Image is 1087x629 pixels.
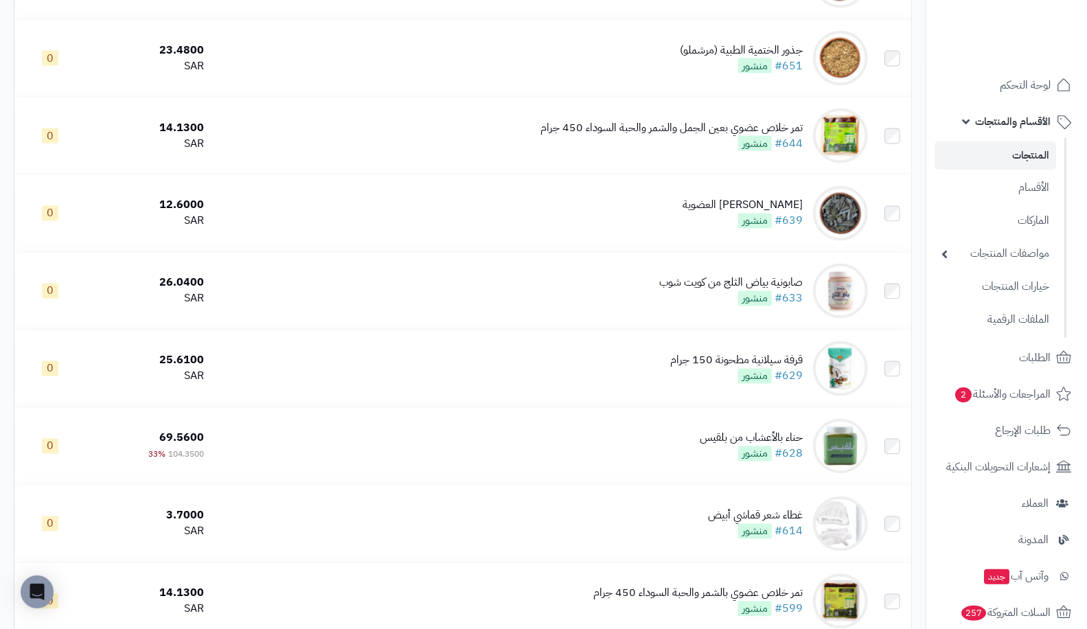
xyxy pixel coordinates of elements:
[738,602,772,617] span: منشور
[91,353,204,369] div: 25.6100
[738,214,772,229] span: منشور
[738,524,772,539] span: منشور
[935,272,1056,301] a: خيارات المنتجات
[935,69,1079,102] a: لوحة التحكم
[935,414,1079,447] a: طلبات الإرجاع
[775,368,803,385] a: #629
[813,186,868,241] img: مرامية القصيم العضوية
[159,430,204,446] span: 69.5600
[813,574,868,629] img: تمر خلاص عضوي بالشمر والحبة السوداء 450 جرام
[775,446,803,462] a: #628
[935,450,1079,483] a: إشعارات التحويلات البنكية
[935,487,1079,520] a: العملاء
[21,575,54,608] div: Open Intercom Messenger
[91,214,204,229] div: SAR
[700,431,803,446] div: حناء بالأعشاب من بلقيس
[775,213,803,229] a: #639
[954,385,1051,404] span: المراجعات والأسئلة
[91,120,204,136] div: 14.1300
[1019,348,1051,367] span: الطلبات
[813,341,868,396] img: قرفة سيلانية مطحونة 150 جرام
[935,596,1079,629] a: السلات المتروكة257
[1022,494,1049,513] span: العملاء
[42,128,58,144] span: 0
[738,136,772,151] span: منشور
[975,112,1051,131] span: الأقسام والمنتجات
[91,586,204,602] div: 14.1300
[148,448,165,461] span: 33%
[738,58,772,73] span: منشور
[42,51,58,66] span: 0
[935,378,1079,411] a: المراجعات والأسئلة2
[813,496,868,551] img: غطاء شعر قماشي أبيض
[91,58,204,74] div: SAR
[540,120,803,136] div: تمر خلاص عضوي بعين الجمل والشمر والحبة السوداء 450 جرام
[984,569,1009,584] span: جديد
[91,136,204,152] div: SAR
[738,369,772,384] span: منشور
[168,448,204,461] span: 104.3500
[42,206,58,221] span: 0
[813,108,868,163] img: تمر خلاص عضوي بعين الجمل والشمر والحبة السوداء 450 جرام
[91,508,204,524] div: 3.7000
[1000,76,1051,95] span: لوحة التحكم
[670,353,803,369] div: قرفة سيلانية مطحونة 150 جرام
[91,602,204,617] div: SAR
[91,275,204,291] div: 26.0400
[775,523,803,540] a: #614
[91,369,204,385] div: SAR
[42,439,58,454] span: 0
[935,560,1079,593] a: وآتس آبجديد
[935,523,1079,556] a: المدونة
[775,290,803,307] a: #633
[1018,530,1049,549] span: المدونة
[680,43,803,58] div: جذور الختمية الطبية (مرشملو)
[42,516,58,531] span: 0
[708,508,803,524] div: غطاء شعر قماشي أبيض
[91,291,204,307] div: SAR
[42,594,58,609] span: 0
[659,275,803,291] div: صابونية بياض الثلج من كويت شوب
[91,198,204,214] div: 12.6000
[935,341,1079,374] a: الطلبات
[935,173,1056,203] a: الأقسام
[960,603,1051,622] span: السلات المتروكة
[775,58,803,74] a: #651
[42,361,58,376] span: 0
[960,605,987,621] span: 257
[775,601,803,617] a: #599
[983,567,1049,586] span: وآتس آب
[935,141,1056,170] a: المنتجات
[994,10,1074,39] img: logo-2.png
[738,291,772,306] span: منشور
[935,206,1056,236] a: الماركات
[813,419,868,474] img: حناء بالأعشاب من بلقيس
[813,264,868,319] img: صابونية بياض الثلج من كويت شوب
[683,198,803,214] div: [PERSON_NAME] العضوية
[935,239,1056,268] a: مواصفات المنتجات
[738,446,772,461] span: منشور
[935,305,1056,334] a: الملفات الرقمية
[813,31,868,86] img: جذور الختمية الطبية (مرشملو)
[995,421,1051,440] span: طلبات الإرجاع
[775,135,803,152] a: #644
[954,387,972,403] span: 2
[91,524,204,540] div: SAR
[946,457,1051,477] span: إشعارات التحويلات البنكية
[42,284,58,299] span: 0
[91,43,204,58] div: 23.4800
[593,586,803,602] div: تمر خلاص عضوي بالشمر والحبة السوداء 450 جرام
